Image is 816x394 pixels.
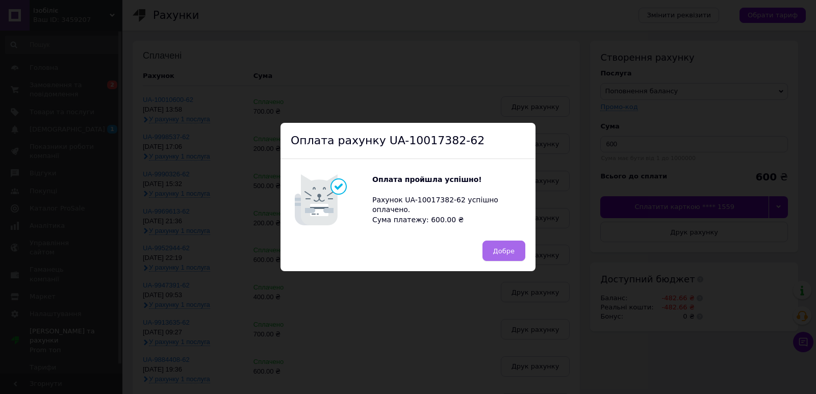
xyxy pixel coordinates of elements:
button: Добре [482,241,525,261]
span: Добре [493,247,515,255]
img: Котик говорить Оплата пройшла успішно! [291,169,372,230]
b: Оплата пройшла успішно! [372,175,482,183]
div: Рахунок UA-10017382-62 успішно оплачено. Сума платежу: 600.00 ₴ [372,175,525,225]
div: Оплата рахунку UA-10017382-62 [280,123,535,160]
